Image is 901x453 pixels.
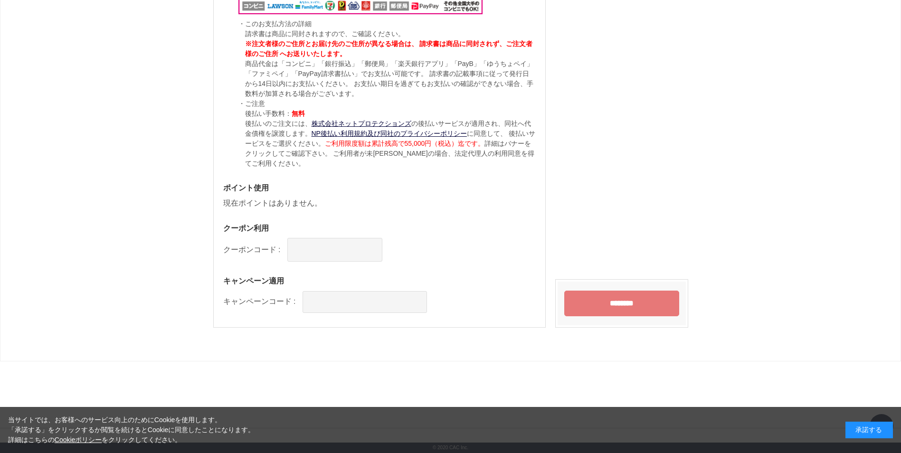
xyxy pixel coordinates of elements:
[312,130,467,137] a: NP後払い利用規約及び同社のプライバシーポリシー
[245,29,536,39] p: 請求書は商品に同封されますので、ご確認ください。
[325,140,485,147] span: ご利用限度額は累計残高で55,000円（税込）迄です。
[223,297,296,305] label: キャンペーンコード :
[223,245,281,254] label: クーポンコード :
[223,183,536,193] h3: ポイント使用
[245,109,536,169] p: 後払い手数料： 後払いのご注文には、 の後払いサービスが適用され、同社へ代金債権を譲渡します。 に同意して、 後払いサービスをご選択ください。 詳細はバナーをクリックしてご確認下さい。 ご利用者...
[245,59,536,99] p: 商品代金は「コンビニ」「銀行振込」「郵便局」「楽天銀行アプリ」「PayB」「ゆうちょペイ」「ファミペイ」「PayPay請求書払い」でお支払い可能です。 請求書の記載事項に従って発行日から14日以...
[312,120,411,127] a: 株式会社ネットプロテクションズ
[55,436,102,444] a: Cookieポリシー
[223,276,536,286] h3: キャンペーン適用
[8,415,255,445] div: 当サイトでは、お客様へのサービス向上のためにCookieを使用します。 「承諾する」をクリックするか閲覧を続けるとCookieに同意したことになります。 詳細はこちらの をクリックしてください。
[845,422,893,438] div: 承諾する
[223,198,536,209] p: 現在ポイントはありません。
[292,110,305,117] span: 無料
[223,223,536,233] h3: クーポン利用
[245,40,533,57] span: ※注文者様のご住所とお届け先のご住所が異なる場合は、 請求書は商品に同封されず、ご注文者様のご住所 へお送りいたします。
[238,19,536,169] div: ・このお支払方法の詳細 ・ご注意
